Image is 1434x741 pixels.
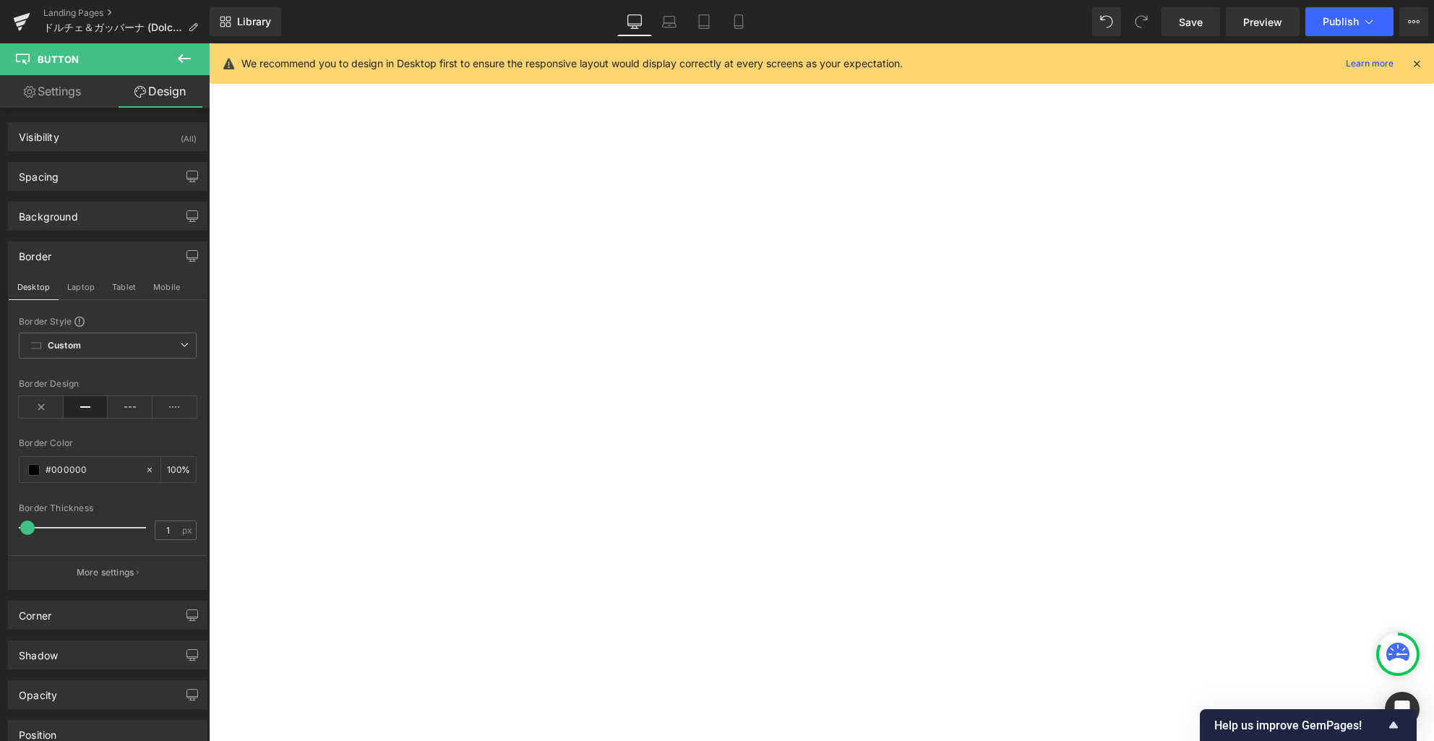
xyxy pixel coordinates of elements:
span: ドルチェ＆ガッバーナ (Dolce &amp; Gabbana) | [DATE] HOLIDAY GIFT [43,22,182,33]
div: Border Color [19,438,197,448]
span: Preview [1243,14,1282,30]
div: Corner [19,601,51,622]
p: We recommend you to design in Desktop first to ensure the responsive layout would display correct... [241,56,903,72]
div: Background [19,202,78,223]
button: Publish [1305,7,1394,36]
button: Tablet [103,275,145,299]
div: Position [19,721,56,741]
button: Laptop [59,275,103,299]
span: Button [38,53,79,65]
span: Library [237,15,271,28]
div: Border Design [19,379,197,389]
button: Show survey - Help us improve GemPages! [1214,716,1402,734]
button: More [1399,7,1428,36]
div: (All) [181,123,197,147]
button: More settings [9,555,207,589]
a: Learn more [1340,55,1399,72]
b: Custom [48,340,81,352]
span: Publish [1323,16,1359,27]
span: px [182,526,194,535]
button: Redo [1127,7,1156,36]
a: Mobile [721,7,756,36]
button: Undo [1092,7,1121,36]
div: Open Intercom Messenger [1385,692,1420,727]
a: Preview [1226,7,1300,36]
a: Laptop [652,7,687,36]
input: Color [46,462,138,478]
a: Landing Pages [43,7,210,19]
a: Desktop [617,7,652,36]
span: Save [1179,14,1203,30]
div: Border Thickness [19,503,197,513]
span: Help us improve GemPages! [1214,719,1385,732]
a: Tablet [687,7,721,36]
button: Desktop [9,275,59,299]
div: Opacity [19,681,57,701]
div: Border Style [19,315,197,327]
div: % [161,457,196,482]
div: Visibility [19,123,59,143]
div: Spacing [19,163,59,183]
p: More settings [77,566,134,579]
a: Design [108,75,212,108]
div: Shadow [19,641,58,661]
div: Border [19,242,51,262]
button: Mobile [145,275,189,299]
a: New Library [210,7,281,36]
